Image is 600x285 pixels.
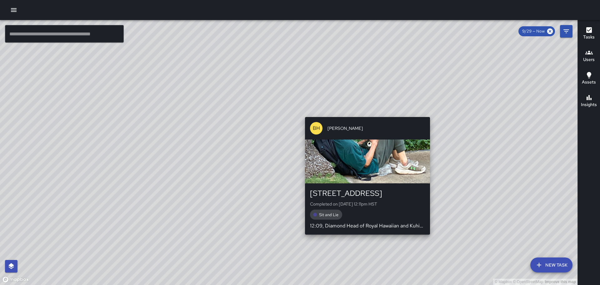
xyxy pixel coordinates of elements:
[578,90,600,113] button: Insights
[310,201,425,207] p: Completed on [DATE] 12:11pm HST
[578,68,600,90] button: Assets
[581,101,597,108] h6: Insights
[518,28,548,34] span: 9/29 — Now
[530,257,572,272] button: New Task
[560,25,572,38] button: Filters
[578,23,600,45] button: Tasks
[583,34,595,41] h6: Tasks
[315,212,342,218] span: Sit and Lie
[583,56,595,63] h6: Users
[582,79,596,86] h6: Assets
[327,125,425,131] span: [PERSON_NAME]
[313,125,320,132] p: BH
[518,26,555,36] div: 9/29 — Now
[310,222,425,230] p: 12:09, Diamond Head of Royal Hawaiian and Kuhio. White [DEMOGRAPHIC_DATA] age between [DEMOGRAPHI...
[305,117,430,235] button: BH[PERSON_NAME][STREET_ADDRESS]Completed on [DATE] 12:11pm HSTSit and Lie12:09, Diamond Head of R...
[578,45,600,68] button: Users
[310,188,425,198] div: [STREET_ADDRESS]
